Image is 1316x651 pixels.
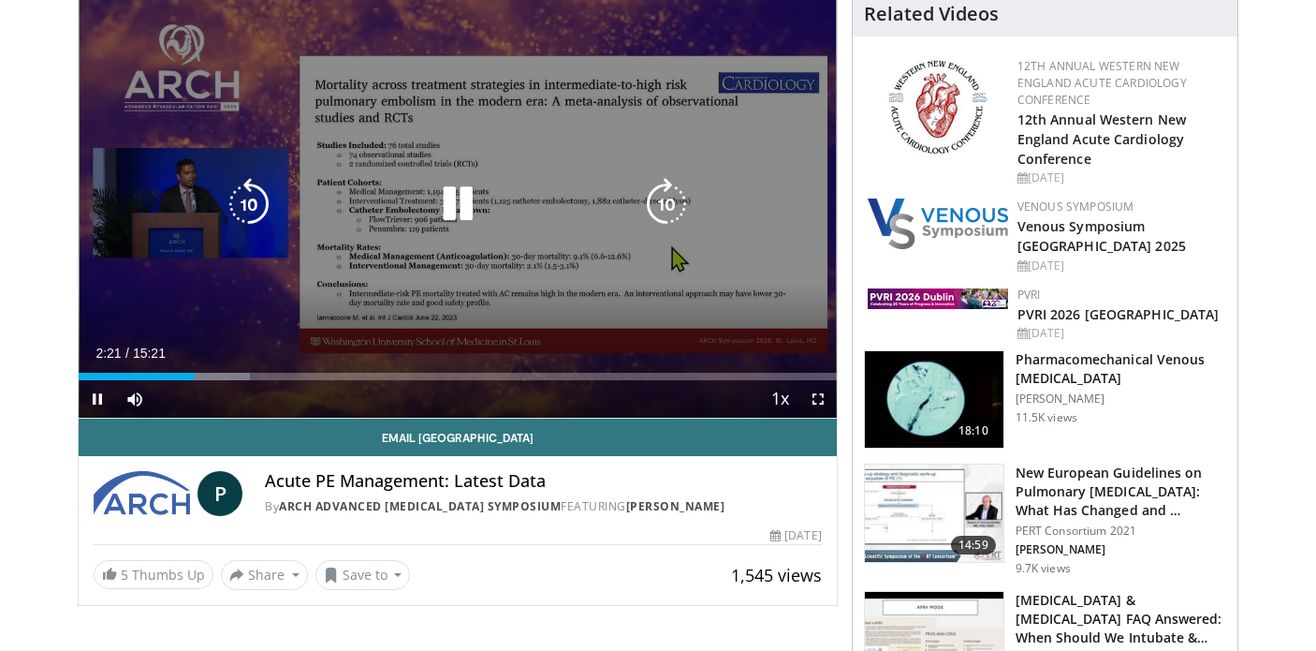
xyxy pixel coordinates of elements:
div: Progress Bar [79,373,837,380]
a: PVRI [1017,287,1041,303]
a: 12th Annual Western New England Acute Cardiology Conference [1017,111,1186,168]
button: Save to [315,560,411,590]
a: 14:59 New European Guidelines on Pulmonary [MEDICAL_DATA]: What Has Changed and … PERT Consortium... [864,464,1226,576]
p: [PERSON_NAME] [1016,542,1226,557]
a: PVRI 2026 [GEOGRAPHIC_DATA] [1017,305,1220,323]
h4: Acute PE Management: Latest Data [265,471,821,492]
img: 2a48c003-e98e-48d3-b35d-cd884c9ceb83.150x105_q85_crop-smart_upscale.jpg [865,351,1003,449]
div: [DATE] [1017,170,1222,186]
span: 18:10 [951,422,996,440]
span: 15:21 [133,346,166,361]
span: / [125,346,129,361]
span: 1,545 views [731,564,822,586]
a: Email [GEOGRAPHIC_DATA] [79,419,837,456]
span: 5 [121,566,128,584]
img: 33783847-ac93-4ca7-89f8-ccbd48ec16ca.webp.150x105_q85_autocrop_double_scale_upscale_version-0.2.jpg [868,289,1008,309]
h4: Related Videos [864,3,999,25]
img: ARCH Advanced Revascularization Symposium [94,471,190,516]
h3: Pharmacomechanical Venous [MEDICAL_DATA] [1016,350,1226,388]
p: [PERSON_NAME] [1016,392,1226,407]
img: 38765b2d-a7cd-4379-b3f3-ae7d94ee6307.png.150x105_q85_autocrop_double_scale_upscale_version-0.2.png [868,199,1008,249]
p: 9.7K views [1016,561,1071,576]
a: P [197,471,242,516]
h3: New European Guidelines on Pulmonary [MEDICAL_DATA]: What Has Changed and … [1016,464,1226,520]
a: 12th Annual Western New England Acute Cardiology Conference [1017,58,1187,108]
img: 0c0338ca-5dd8-4346-a5ad-18bcc17889a0.150x105_q85_crop-smart_upscale.jpg [865,465,1003,562]
a: [PERSON_NAME] [626,498,725,514]
span: 14:59 [951,536,996,555]
a: Venous Symposium [1017,199,1134,215]
button: Pause [79,380,116,418]
div: By FEATURING [265,498,821,515]
button: Mute [116,380,154,418]
a: 18:10 Pharmacomechanical Venous [MEDICAL_DATA] [PERSON_NAME] 11.5K views [864,350,1226,450]
div: [DATE] [1017,258,1222,274]
a: Venous Symposium [GEOGRAPHIC_DATA] 2025 [1017,217,1186,255]
span: 2:21 [95,346,121,361]
button: Playback Rate [762,380,799,418]
p: PERT Consortium 2021 [1016,524,1226,539]
p: 11.5K views [1016,410,1077,425]
button: Fullscreen [799,380,837,418]
div: [DATE] [1017,325,1222,342]
h3: [MEDICAL_DATA] & [MEDICAL_DATA] FAQ Answered: When Should We Intubate & How Do We Adj… [1016,591,1226,647]
a: 5 Thumbs Up [94,560,213,589]
div: [DATE] [770,527,821,544]
img: 0954f259-7907-4053-a817-32a96463ecc8.png.150x105_q85_autocrop_double_scale_upscale_version-0.2.png [885,58,989,156]
button: Share [221,560,308,590]
a: ARCH Advanced [MEDICAL_DATA] Symposium [279,498,561,514]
